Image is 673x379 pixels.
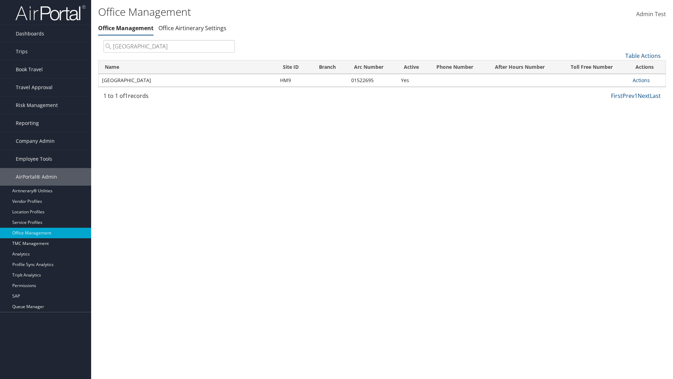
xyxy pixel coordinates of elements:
a: Next [638,92,650,100]
a: Admin Test [636,4,666,25]
th: Name: activate to sort column ascending [98,60,277,74]
h1: Office Management [98,5,477,19]
span: Reporting [16,114,39,132]
th: Arc Number: activate to sort column ascending [348,60,397,74]
th: Site ID: activate to sort column ascending [277,60,313,74]
span: Dashboards [16,25,44,42]
a: First [611,92,623,100]
td: [GEOGRAPHIC_DATA] [98,74,277,87]
th: Toll Free Number: activate to sort column ascending [564,60,629,74]
span: Employee Tools [16,150,52,168]
th: Actions [629,60,666,74]
span: 1 [125,92,128,100]
a: Table Actions [625,52,661,60]
a: Office Airtinerary Settings [158,24,226,32]
a: Last [650,92,661,100]
td: 01522695 [348,74,397,87]
input: Search [103,40,235,53]
span: Admin Test [636,10,666,18]
td: Yes [397,74,430,87]
a: 1 [634,92,638,100]
a: Office Management [98,24,154,32]
div: 1 to 1 of records [103,92,235,104]
th: Phone Number: activate to sort column ascending [430,60,489,74]
span: Company Admin [16,132,55,150]
span: Trips [16,43,28,60]
span: AirPortal® Admin [16,168,57,186]
span: Book Travel [16,61,43,78]
th: Branch: activate to sort column ascending [313,60,347,74]
a: Prev [623,92,634,100]
th: After Hours Number: activate to sort column ascending [489,60,564,74]
td: HM9 [277,74,313,87]
img: airportal-logo.png [15,5,86,21]
span: Travel Approval [16,79,53,96]
a: Actions [633,77,650,84]
th: Active: activate to sort column ascending [397,60,430,74]
span: Risk Management [16,97,58,114]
